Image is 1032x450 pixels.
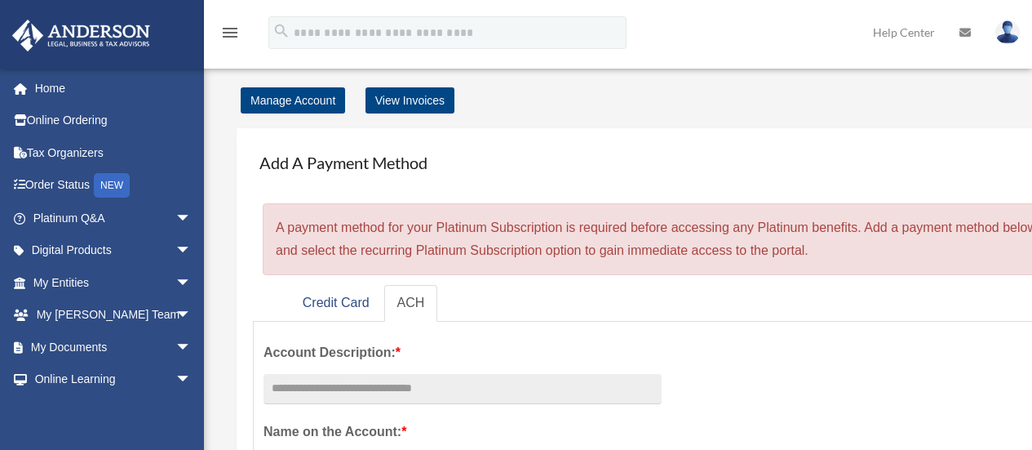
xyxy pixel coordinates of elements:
a: Platinum Q&Aarrow_drop_down [11,202,216,234]
a: Credit Card [290,285,383,322]
label: Name on the Account: [264,421,662,443]
img: Anderson Advisors Platinum Portal [7,20,155,51]
label: Account Description: [264,341,662,364]
a: My [PERSON_NAME] Teamarrow_drop_down [11,299,216,332]
a: My Entitiesarrow_drop_down [11,266,216,299]
span: arrow_drop_down [175,331,208,364]
span: arrow_drop_down [175,266,208,300]
img: User Pic [995,20,1020,44]
a: Online Learningarrow_drop_down [11,363,216,396]
a: Order StatusNEW [11,169,216,203]
i: search [272,22,290,40]
a: Online Ordering [11,105,216,137]
a: Manage Account [241,87,345,114]
a: menu [220,29,240,42]
a: Digital Productsarrow_drop_down [11,234,216,267]
span: arrow_drop_down [175,299,208,332]
a: View Invoices [365,87,454,114]
i: menu [220,23,240,42]
div: NEW [94,173,130,198]
a: Home [11,72,216,105]
span: arrow_drop_down [175,234,208,268]
span: arrow_drop_down [175,202,208,235]
a: Tax Organizers [11,136,216,169]
a: ACH [384,285,438,322]
a: My Documentsarrow_drop_down [11,331,216,363]
span: arrow_drop_down [175,363,208,397]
